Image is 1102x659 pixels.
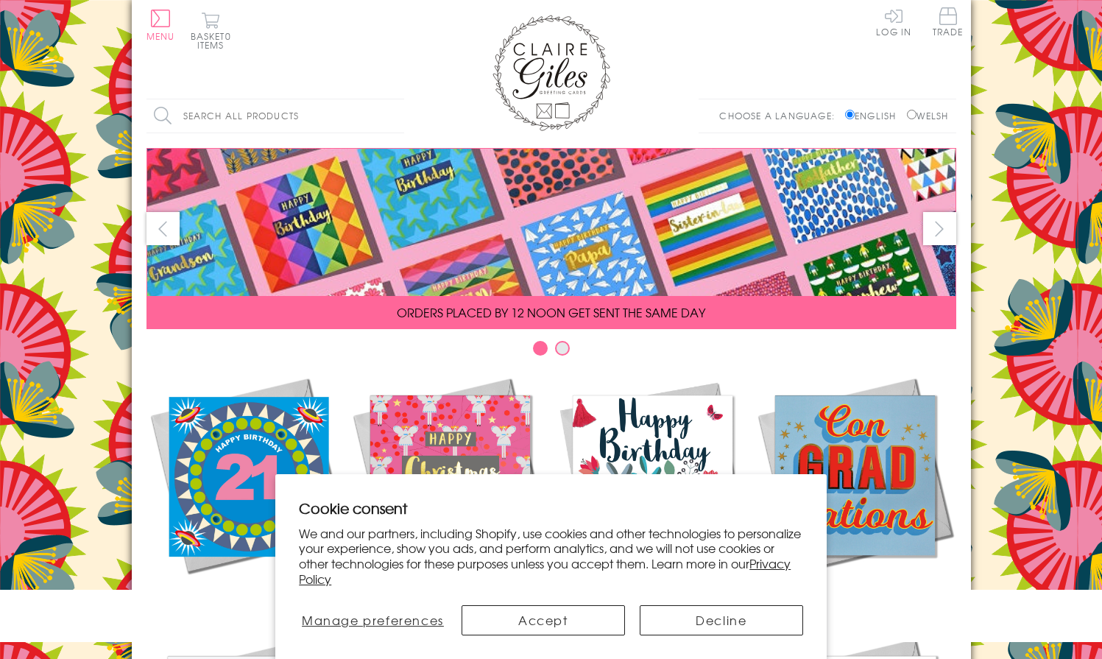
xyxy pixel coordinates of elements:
[299,526,803,587] p: We and our partners, including Shopify, use cookies and other technologies to personalize your ex...
[845,109,903,122] label: English
[754,374,956,605] a: Academic
[907,109,949,122] label: Welsh
[146,374,349,605] a: New Releases
[191,12,231,49] button: Basket0 items
[389,99,404,133] input: Search
[462,605,625,635] button: Accept
[199,588,295,605] span: New Releases
[923,212,956,245] button: next
[146,99,404,133] input: Search all products
[876,7,911,36] a: Log In
[533,341,548,356] button: Carousel Page 1 (Current Slide)
[907,110,916,119] input: Welsh
[146,340,956,363] div: Carousel Pagination
[299,554,791,588] a: Privacy Policy
[302,611,444,629] span: Manage preferences
[299,498,803,518] h2: Cookie consent
[719,109,842,122] p: Choose a language:
[933,7,964,36] span: Trade
[197,29,231,52] span: 0 items
[146,29,175,43] span: Menu
[492,15,610,131] img: Claire Giles Greetings Cards
[146,212,180,245] button: prev
[146,10,175,40] button: Menu
[551,374,754,605] a: Birthdays
[640,605,803,635] button: Decline
[845,110,855,119] input: English
[299,605,446,635] button: Manage preferences
[817,588,893,605] span: Academic
[397,303,705,321] span: ORDERS PLACED BY 12 NOON GET SENT THE SAME DAY
[555,341,570,356] button: Carousel Page 2
[349,374,551,605] a: Christmas
[933,7,964,39] a: Trade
